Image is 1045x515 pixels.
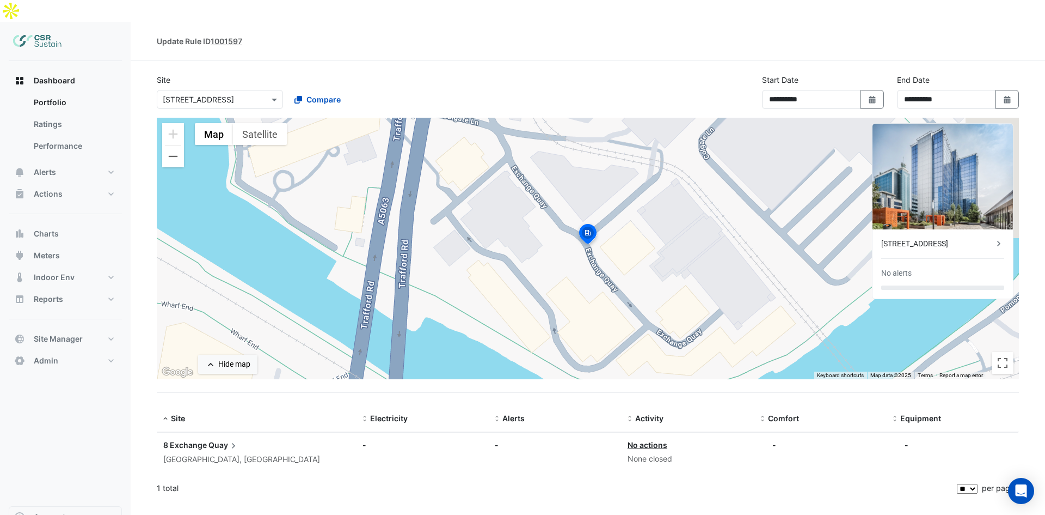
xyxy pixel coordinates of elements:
span: Indoor Env [34,272,75,283]
app-icon: Charts [14,228,25,239]
span: Dashboard [34,75,75,86]
tcxspan: Call 1001597 via 3CX [211,37,242,46]
div: Dashboard [9,92,122,161]
app-icon: Admin [14,355,25,366]
app-icon: Site Manager [14,334,25,344]
span: Admin [34,355,58,366]
button: Toggle fullscreen view [992,352,1013,374]
span: Comfort [768,414,799,423]
button: Indoor Env [9,266,122,288]
span: Electricity [370,414,408,423]
button: Hide map [198,355,257,374]
button: Meters [9,245,122,266]
img: site-pin-selected.svg [576,222,600,249]
span: Quay [208,439,239,451]
button: Compare [287,90,348,109]
span: Compare [306,94,341,105]
div: [STREET_ADDRESS] [881,238,993,250]
div: - [905,439,908,451]
label: Start Date [762,74,798,86]
span: Actions [34,189,63,199]
span: Activity [635,414,663,423]
div: No alerts [881,268,912,279]
span: Alerts [34,167,56,178]
div: - [495,439,614,451]
button: Show street map [195,123,233,145]
label: End Date [897,74,930,86]
span: Reports [34,294,63,305]
fa-icon: Select Date [868,95,877,104]
button: Dashboard [9,70,122,92]
span: 8 Exchange [163,440,207,450]
span: Site [171,414,185,423]
div: 1 total [157,475,955,502]
button: Actions [9,183,122,205]
a: Portfolio [25,92,122,113]
span: per page [982,483,1015,493]
div: - [362,439,482,451]
button: Zoom out [162,146,184,167]
img: Google [159,365,195,379]
div: [GEOGRAPHIC_DATA], [GEOGRAPHIC_DATA] [163,453,349,466]
app-icon: Actions [14,189,25,199]
fa-icon: Select Date [1003,95,1012,104]
a: No actions [628,440,667,450]
span: Charts [34,228,59,239]
app-icon: Reports [14,294,25,305]
button: Admin [9,350,122,372]
img: 8 Exchange Quay [872,124,1013,229]
button: Zoom in [162,123,184,145]
app-icon: Indoor Env [14,272,25,283]
label: Site [157,74,170,86]
button: Charts [9,223,122,245]
a: Report a map error [939,372,983,378]
span: Meters [34,250,60,261]
a: Performance [25,135,122,157]
div: None closed [628,453,747,465]
span: Site Manager [34,334,83,344]
app-icon: Meters [14,250,25,261]
button: Show satellite imagery [233,123,287,145]
a: Terms (opens in new tab) [918,372,933,378]
span: Equipment [900,414,941,423]
button: Alerts [9,161,122,183]
div: - [772,439,776,451]
button: Site Manager [9,328,122,350]
button: Keyboard shortcuts [817,372,864,379]
img: Company Logo [13,31,62,52]
a: Open this area in Google Maps (opens a new window) [159,365,195,379]
span: Alerts [502,414,525,423]
app-icon: Alerts [14,167,25,178]
div: Hide map [218,359,250,370]
span: Map data ©2025 [870,372,911,378]
a: Ratings [25,113,122,135]
div: Update Rule ID [157,35,242,47]
div: Open Intercom Messenger [1008,478,1034,504]
button: Reports [9,288,122,310]
app-icon: Dashboard [14,75,25,86]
